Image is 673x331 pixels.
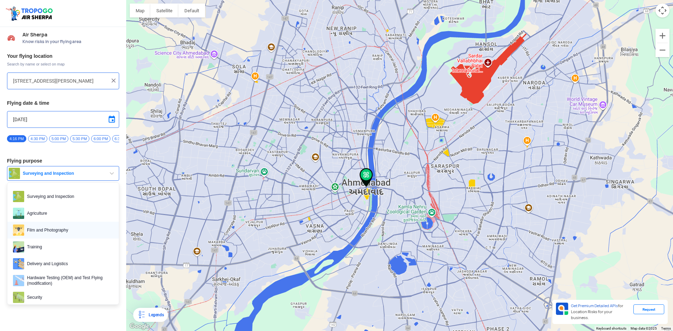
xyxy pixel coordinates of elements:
[13,115,113,124] input: Select Date
[7,61,119,67] span: Search by name or select on map
[13,241,24,253] img: training.png
[7,54,119,58] h3: Your flying location
[22,39,119,44] span: Know risks in your flying area
[150,4,178,18] button: Show satellite imagery
[655,29,669,43] button: Zoom in
[28,135,47,142] span: 4:30 PM
[70,135,89,142] span: 5:30 PM
[112,135,131,142] span: 6:30 PM
[655,4,669,18] button: Map camera controls
[13,208,24,219] img: agri.png
[13,191,24,202] img: survey.png
[13,225,24,236] img: film.png
[22,32,119,37] span: Air Sherpa
[24,191,113,202] span: Surveying and Inspection
[633,304,664,314] div: Request
[24,258,113,269] span: Delivery and Logistics
[631,326,657,330] span: Map data ©2025
[13,275,24,286] img: ic_hardwaretesting.png
[91,135,110,142] span: 6:00 PM
[568,303,633,321] div: for Location Risks for your business.
[13,292,24,303] img: security.png
[7,135,26,142] span: 4:16 PM
[24,241,113,253] span: Training
[110,77,117,84] img: ic_close.png
[49,135,68,142] span: 5:00 PM
[24,208,113,219] span: Agriculture
[655,43,669,57] button: Zoom out
[128,322,151,331] a: Open this area in Google Maps (opens a new window)
[130,4,150,18] button: Show street map
[137,311,146,319] img: Legends
[596,326,626,331] button: Keyboard shortcuts
[24,275,113,286] span: Hardware Testing (OEM) and Test Flying (modification)
[13,258,24,269] img: delivery.png
[661,326,671,330] a: Terms
[7,101,119,105] h3: Flying date & time
[5,5,55,21] img: ic_tgdronemaps.svg
[571,303,618,308] span: Get Premium Detailed APIs
[146,311,164,319] div: Legends
[9,168,20,179] img: survey.png
[7,158,119,163] h3: Flying purpose
[7,34,15,42] img: Risk Scores
[556,303,568,315] img: Premium APIs
[13,77,108,85] input: Search your flying location
[20,171,108,176] span: Surveying and Inspection
[7,182,119,305] ul: Surveying and Inspection
[128,322,151,331] img: Google
[24,292,113,303] span: Security
[7,166,119,181] button: Surveying and Inspection
[24,225,113,236] span: Film and Photography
